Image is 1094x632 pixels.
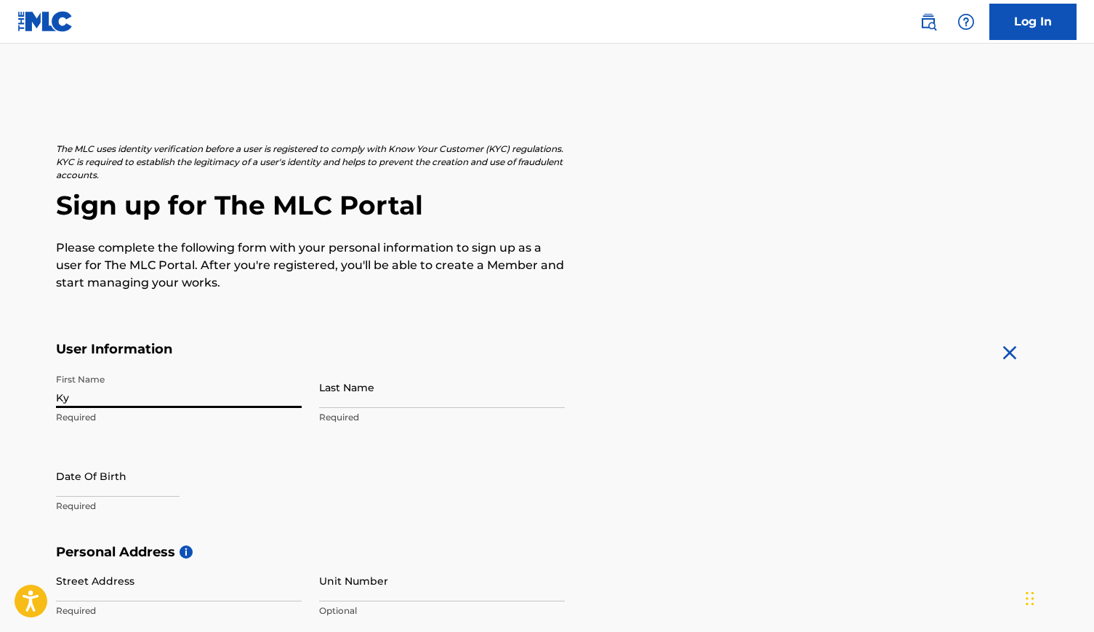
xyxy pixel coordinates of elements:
h2: Sign up for The MLC Portal [56,189,1039,222]
div: Help [952,7,981,36]
img: search [920,13,937,31]
p: Required [319,411,565,424]
img: help [957,13,975,31]
p: Optional [319,604,565,617]
span: i [180,545,193,559]
h5: Personal Address [56,544,1039,561]
p: Required [56,500,302,513]
h5: User Information [56,341,565,358]
p: Required [56,411,302,424]
p: Please complete the following form with your personal information to sign up as a user for The ML... [56,239,565,292]
p: The MLC uses identity verification before a user is registered to comply with Know Your Customer ... [56,143,565,182]
p: Required [56,604,302,617]
div: Drag [1026,577,1034,620]
img: close [998,341,1021,364]
a: Public Search [914,7,943,36]
img: MLC Logo [17,11,73,32]
iframe: Chat Widget [1021,562,1094,632]
a: Log In [989,4,1077,40]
